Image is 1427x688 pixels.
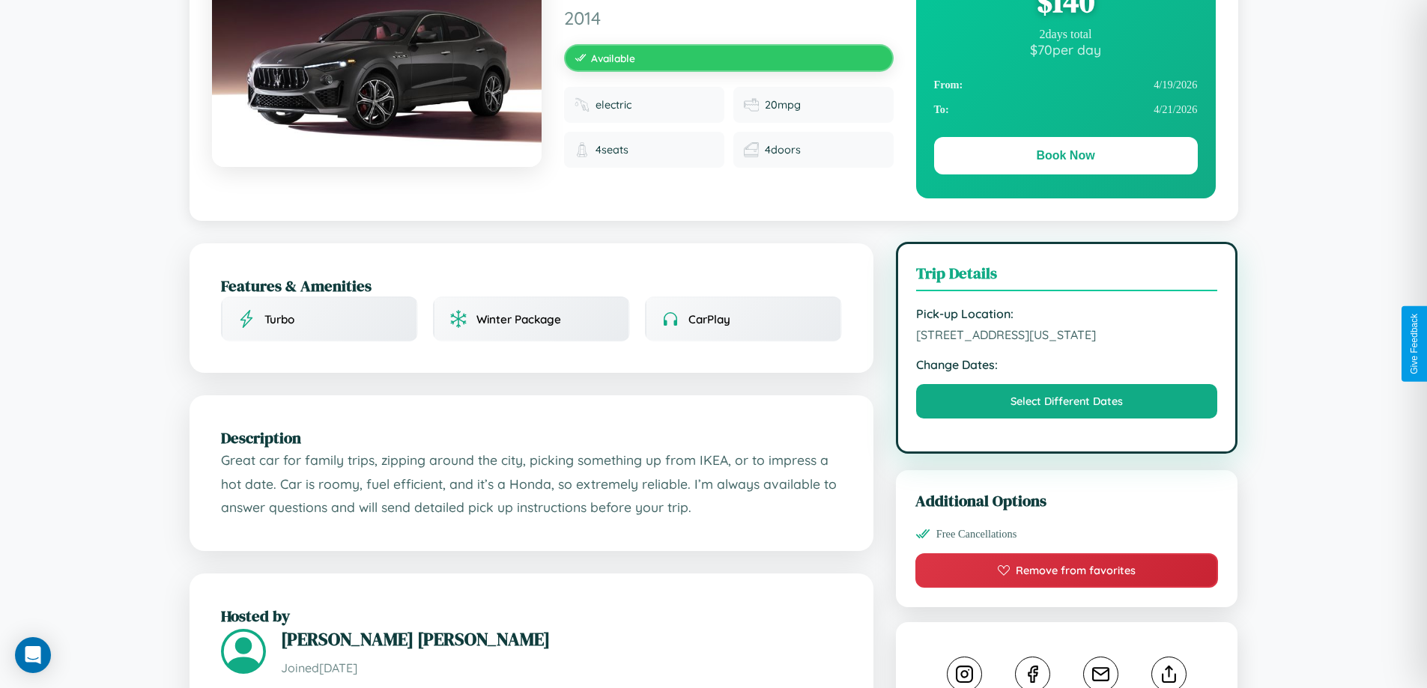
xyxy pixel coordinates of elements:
span: 20 mpg [765,98,801,112]
span: 4 seats [596,143,628,156]
div: 2 days total [934,28,1198,41]
span: Free Cancellations [936,528,1017,541]
img: Doors [744,142,759,157]
span: Available [591,52,635,64]
h2: Features & Amenities [221,275,842,296]
strong: From: [934,79,963,91]
h3: Additional Options [915,490,1219,511]
div: 4 / 21 / 2026 [934,97,1198,122]
span: Turbo [264,312,294,326]
div: 4 / 19 / 2026 [934,73,1198,97]
span: [STREET_ADDRESS][US_STATE] [916,327,1218,342]
h2: Description [221,427,842,448]
span: CarPlay [688,312,730,326]
p: Joined [DATE] [281,657,842,679]
strong: To: [934,103,949,116]
h3: [PERSON_NAME] [PERSON_NAME] [281,627,842,651]
span: electric [596,98,631,112]
span: Winter Package [476,312,561,326]
button: Select Different Dates [916,384,1218,418]
img: Fuel type [575,97,590,112]
img: Seats [575,142,590,157]
h2: Hosted by [221,605,842,627]
strong: Change Dates: [916,357,1218,372]
span: 4 doors [765,143,801,156]
img: Fuel efficiency [744,97,759,112]
div: Give Feedback [1409,314,1420,374]
strong: Pick-up Location: [916,306,1218,321]
button: Remove from favorites [915,553,1219,588]
button: Book Now [934,137,1198,174]
p: Great car for family trips, zipping around the city, picking something up from IKEA, or to impres... [221,448,842,520]
span: 2014 [564,7,894,29]
div: $ 70 per day [934,41,1198,58]
div: Open Intercom Messenger [15,637,51,673]
h3: Trip Details [916,262,1218,291]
